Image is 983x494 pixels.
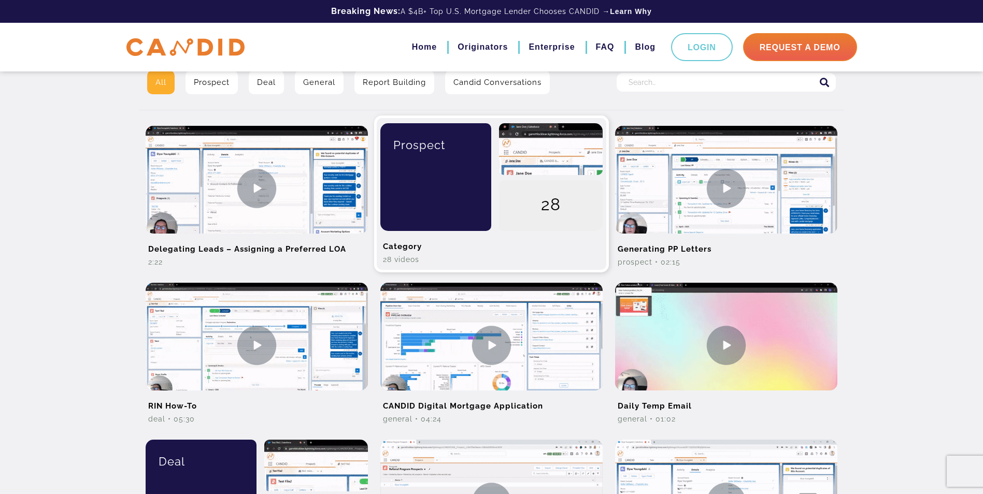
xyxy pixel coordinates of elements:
h2: Daily Temp Email [615,390,837,414]
h2: Category [380,231,603,254]
div: 28 [499,180,603,232]
h2: Generating PP Letters [615,234,837,257]
a: Originators [458,38,508,56]
div: Deal • 05:30 [146,414,368,424]
a: Login [671,33,733,61]
img: Daily Temp Email Video [615,283,837,408]
a: Blog [635,38,656,56]
div: Prospect [388,123,484,167]
a: All [147,70,175,94]
a: Request A Demo [743,33,857,61]
a: Report Building [354,70,434,94]
div: 2:22 [146,257,368,267]
img: Delegating Leads – Assigning a Preferred LOA Video [146,126,368,251]
h2: Delegating Leads – Assigning a Preferred LOA [146,234,368,257]
h2: CANDID Digital Mortgage Application [380,390,603,414]
div: Prospect • 02:15 [615,257,837,267]
a: General [295,70,344,94]
img: CANDID APP [126,38,245,56]
img: Generating PP Letters Video [615,126,837,251]
img: RIN How-To Video [146,283,368,408]
div: Deal [153,440,249,483]
a: Enterprise [529,38,575,56]
div: General • 04:24 [380,414,603,424]
a: Learn Why [610,6,652,17]
a: Deal [249,70,284,94]
div: 28 Videos [380,254,603,265]
div: General • 01:02 [615,414,837,424]
a: Home [412,38,437,56]
b: Breaking News: [331,6,401,16]
h2: RIN How-To [146,390,368,414]
a: Prospect [186,70,238,94]
a: FAQ [596,38,615,56]
a: Candid Conversations [445,70,550,94]
img: CANDID Digital Mortgage Application Video [380,283,603,408]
